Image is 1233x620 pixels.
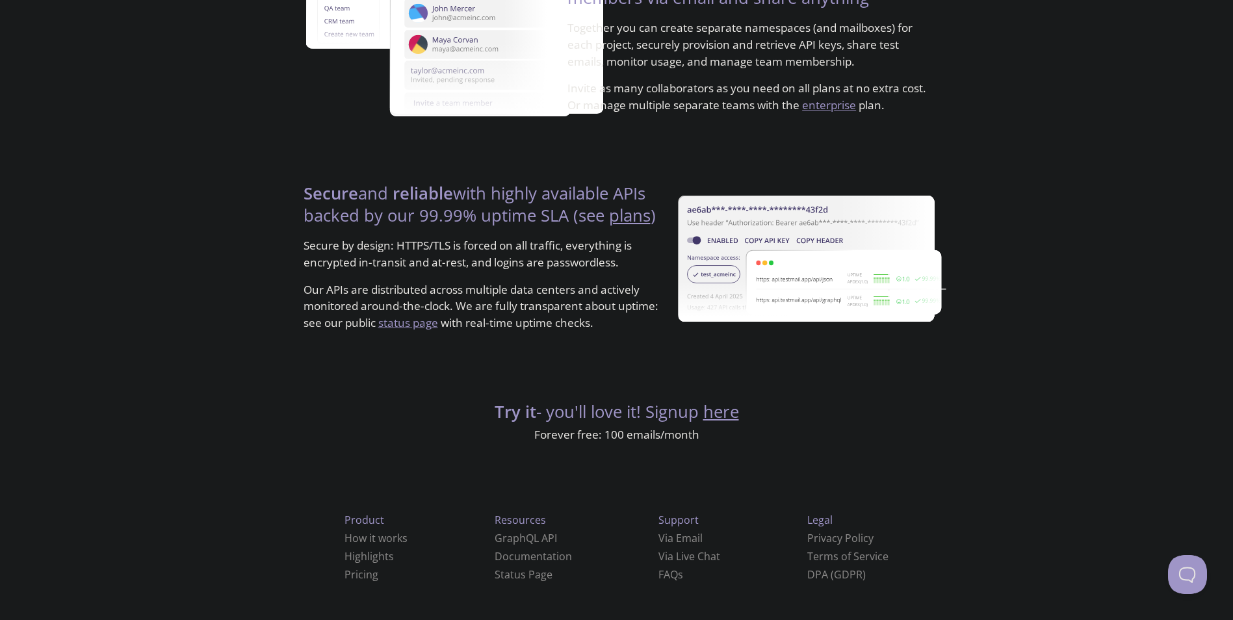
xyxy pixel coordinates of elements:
[495,400,536,423] strong: Try it
[300,426,934,443] p: Forever free: 100 emails/month
[802,97,856,112] a: enterprise
[678,155,946,363] img: uptime
[495,567,552,582] a: Status Page
[344,531,408,545] a: How it works
[807,531,874,545] a: Privacy Policy
[609,204,651,227] a: plans
[703,400,739,423] a: here
[378,315,438,330] a: status page
[344,549,394,563] a: Highlights
[567,80,929,113] p: Invite as many collaborators as you need on all plans at no extra cost. Or manage multiple separa...
[807,549,889,563] a: Terms of Service
[658,549,720,563] a: Via Live Chat
[495,549,572,563] a: Documentation
[658,567,683,582] a: FAQ
[344,513,384,527] span: Product
[1168,555,1207,594] iframe: Help Scout Beacon - Open
[495,513,546,527] span: Resources
[567,19,929,80] p: Together you can create separate namespaces (and mailboxes) for each project, securely provision ...
[304,281,666,342] p: Our APIs are distributed across multiple data centers and actively monitored around-the-clock. We...
[658,531,703,545] a: Via Email
[807,567,866,582] a: DPA (GDPR)
[304,182,358,205] strong: Secure
[678,567,683,582] span: s
[300,401,934,423] h4: - you'll love it! Signup
[304,183,666,238] h4: and with highly available APIs backed by our 99.99% uptime SLA (see )
[304,237,666,281] p: Secure by design: HTTPS/TLS is forced on all traffic, everything is encrypted in-transit and at-r...
[344,567,378,582] a: Pricing
[658,513,699,527] span: Support
[807,513,833,527] span: Legal
[495,531,557,545] a: GraphQL API
[393,182,453,205] strong: reliable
